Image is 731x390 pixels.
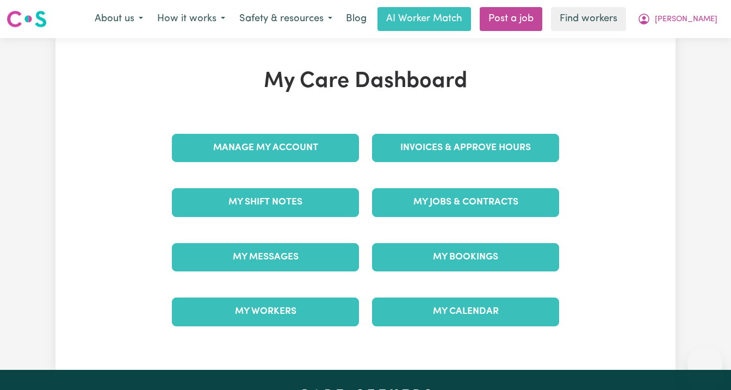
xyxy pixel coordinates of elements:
[165,69,566,95] h1: My Care Dashboard
[232,8,339,30] button: Safety & resources
[88,8,150,30] button: About us
[480,7,542,31] a: Post a job
[172,243,359,271] a: My Messages
[630,8,724,30] button: My Account
[655,14,717,26] span: [PERSON_NAME]
[172,298,359,326] a: My Workers
[7,9,47,29] img: Careseekers logo
[377,7,471,31] a: AI Worker Match
[687,346,722,381] iframe: Button to launch messaging window
[372,188,559,216] a: My Jobs & Contracts
[372,134,559,162] a: Invoices & Approve Hours
[551,7,626,31] a: Find workers
[339,7,373,31] a: Blog
[7,7,47,32] a: Careseekers logo
[372,243,559,271] a: My Bookings
[372,298,559,326] a: My Calendar
[172,188,359,216] a: My Shift Notes
[172,134,359,162] a: Manage My Account
[150,8,232,30] button: How it works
